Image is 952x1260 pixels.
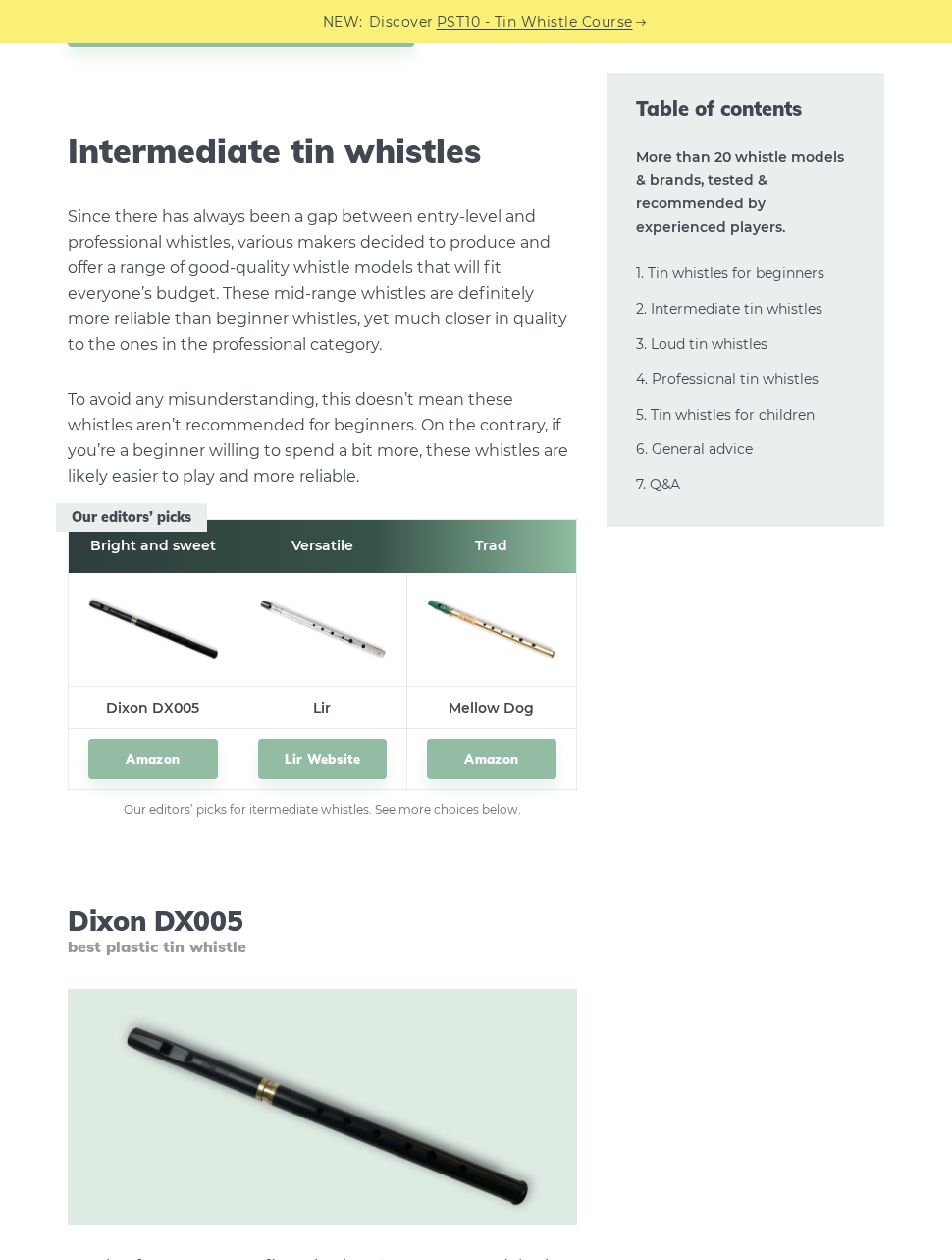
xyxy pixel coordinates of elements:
[636,300,822,317] a: 2. Intermediate tin whistles
[68,204,576,358] p: Since there has always been a gap between entry-level and professional whistles, various makers d...
[68,938,576,956] span: best plastic tin whistle
[636,148,844,236] strong: More than 20 whistle models & brands, tested & recommended by experienced players.
[636,440,753,458] a: 6. General advice
[636,264,824,282] a: 1. Tin whistles for beginners
[88,739,217,779] a: Amazon
[68,387,576,489] p: To avoid any misunderstanding, this doesn’t mean these whistles aren’t recommended for beginners....
[427,583,555,669] img: Mellow Dog Tin Whistle Preview
[636,371,819,388] a: 4. Professional tin whistles
[636,406,815,424] a: 5. Tin whistles for children
[258,583,387,669] img: Lir Tin Whistle Preview
[238,686,406,729] td: Lir
[68,132,576,172] h2: Intermediate tin whistles
[56,503,207,532] span: Our editors’ picks
[437,11,633,33] a: PST10 - Tin Whistle Course
[68,800,576,820] figcaption: Our editors’ picks for itermediate whistles. See more choices below.
[427,739,555,779] a: Amazon
[69,686,238,729] td: Dixon DX005
[407,520,576,573] th: Trad
[636,335,767,353] a: 3. Loud tin whistles
[68,904,576,956] h3: Dixon DX005
[369,11,434,33] span: Discover
[407,686,576,729] td: Mellow Dog
[636,95,855,123] span: Table of contents
[636,476,680,493] a: 7. Q&A
[69,520,238,573] th: Bright and sweet
[68,989,576,1225] img: Tony Dixon DX005 Tin Whistle
[88,583,217,669] img: Tony Dixon DX005 Tin Whistle Preview
[238,520,406,573] th: Versatile
[323,11,363,33] span: NEW:
[258,739,387,779] a: Lir Website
